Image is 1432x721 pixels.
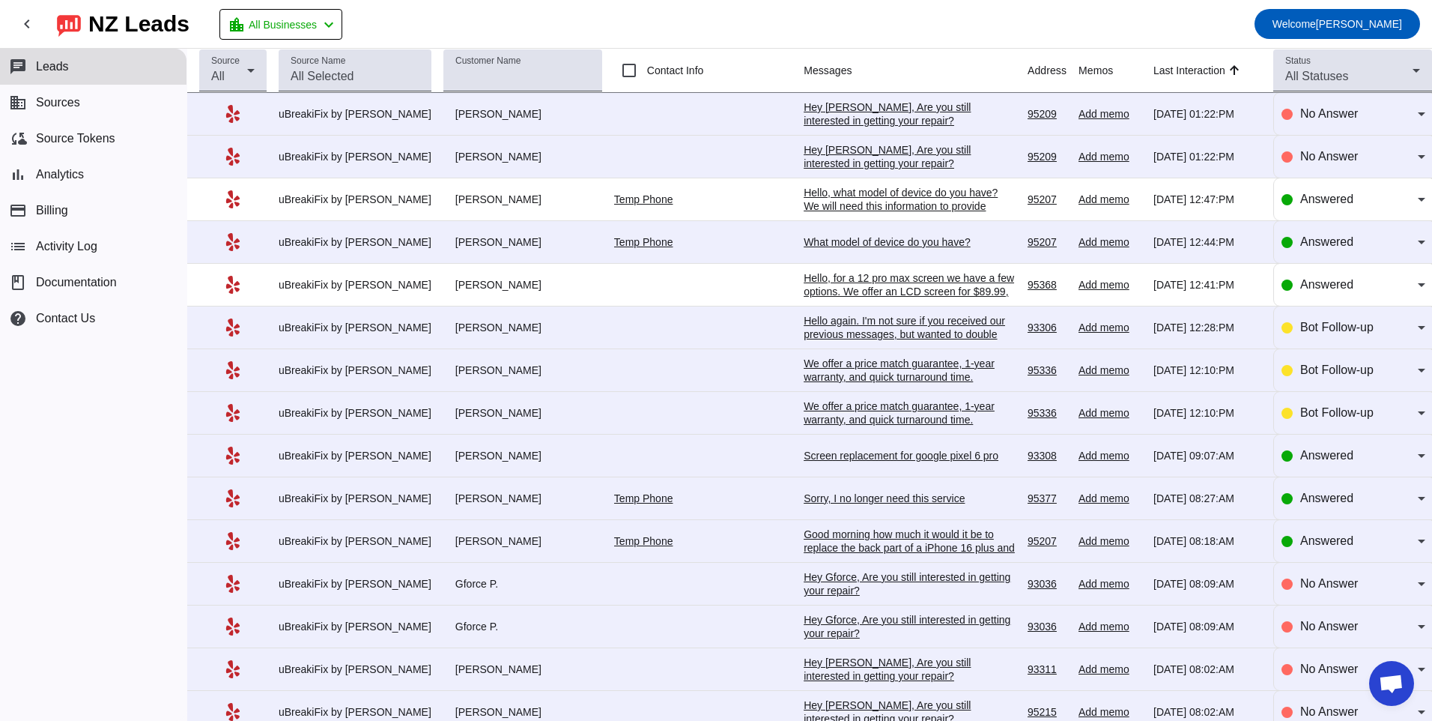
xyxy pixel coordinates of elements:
div: [DATE] 08:09:AM [1153,577,1261,591]
div: [PERSON_NAME] [443,193,602,206]
div: Gforce P. [443,577,602,591]
span: Answered [1300,449,1353,462]
div: [PERSON_NAME] [443,705,602,719]
div: Add memo [1078,406,1141,420]
mat-icon: cloud_sync [9,130,27,148]
div: Add memo [1078,534,1141,548]
div: [DATE] 12:47:PM [1153,193,1261,206]
div: [DATE] 12:44:PM [1153,235,1261,249]
div: uBreakiFix by [PERSON_NAME] [279,577,431,591]
div: [PERSON_NAME] [443,150,602,163]
a: Temp Phone [614,236,673,248]
span: Answered [1300,492,1353,504]
div: Add memo [1078,107,1141,121]
div: Add memo [1078,150,1141,163]
div: 93308 [1028,449,1067,462]
label: Contact Info [644,63,704,78]
span: Analytics [36,168,84,181]
th: Address [1028,49,1078,93]
span: No Answer [1300,663,1358,675]
span: Source Tokens [36,132,115,145]
button: All Businesses [219,9,342,40]
span: Bot Follow-up [1300,406,1374,419]
mat-label: Source [211,56,240,66]
div: Open chat [1369,661,1414,706]
div: [PERSON_NAME] [443,321,602,334]
span: Bot Follow-up [1300,363,1374,376]
mat-label: Source Name [291,56,345,66]
div: 95215 [1028,705,1067,719]
div: 95207 [1028,193,1067,206]
div: 93036 [1028,620,1067,633]
mat-icon: chevron_left [18,15,36,33]
div: [PERSON_NAME] [443,406,602,420]
span: book [9,274,27,292]
div: [DATE] 08:09:AM [1153,620,1261,633]
div: uBreakiFix by [PERSON_NAME] [279,663,431,676]
mat-icon: help [9,310,27,328]
div: [DATE] 08:27:AM [1153,492,1261,505]
a: Temp Phone [614,492,673,504]
div: uBreakiFix by [PERSON_NAME] [279,278,431,292]
div: uBreakiFix by [PERSON_NAME] [279,107,431,121]
div: Add memo [1078,705,1141,719]
div: 93311 [1028,663,1067,676]
span: Billing [36,204,68,217]
div: Hey Gforce, Are you still interested in getting your repair?​ [804,613,1016,640]
div: We offer a price match guarantee, 1-year warranty, and quick turnaround time.​ [804,399,1016,426]
span: Contact Us [36,312,95,325]
a: Temp Phone [614,193,673,205]
a: Temp Phone [614,535,673,547]
div: 95336 [1028,406,1067,420]
mat-icon: Yelp [224,618,242,636]
div: 95377 [1028,492,1067,505]
div: 93306 [1028,321,1067,334]
div: [DATE] 09:07:AM [1153,449,1261,462]
span: All Businesses [249,14,317,35]
div: Hey [PERSON_NAME], Are you still interested in getting your repair?​ [804,143,1016,170]
img: logo [57,11,81,37]
span: Activity Log [36,240,97,253]
span: All [211,70,225,82]
div: Hey Gforce, Are you still interested in getting your repair?​ [804,570,1016,597]
span: Documentation [36,276,117,289]
div: Last Interaction [1153,63,1225,78]
div: 95368 [1028,278,1067,292]
mat-icon: Yelp [224,276,242,294]
div: 95207 [1028,534,1067,548]
div: [PERSON_NAME] [443,107,602,121]
div: [PERSON_NAME] [443,492,602,505]
mat-icon: business [9,94,27,112]
div: [DATE] 12:10:PM [1153,363,1261,377]
div: Hey [PERSON_NAME], Are you still interested in getting your repair?​ [804,100,1016,127]
div: [PERSON_NAME] [443,449,602,462]
div: Add memo [1078,620,1141,633]
div: We offer a price match guarantee, 1-year warranty, and quick turnaround time.​ [804,357,1016,384]
mat-icon: chat [9,58,27,76]
span: Answered [1300,235,1353,248]
mat-icon: Yelp [224,703,242,721]
mat-icon: Yelp [224,660,242,678]
div: Hello, for a 12 pro max screen we have a few options. We offer an LCD screen for $89.99, an OLED ... [804,271,1016,325]
div: Hello, what model of device do you have? We will need this information to provide pricing. [804,186,1016,226]
span: No Answer [1300,705,1358,718]
div: 95209 [1028,150,1067,163]
div: Hello again. I'm not sure if you received our previous messages, but wanted to double check if we... [804,314,1016,355]
span: Leads [36,60,69,73]
button: Welcome[PERSON_NAME] [1254,9,1420,39]
div: uBreakiFix by [PERSON_NAME] [279,534,431,548]
div: [DATE] 01:22:PM [1153,107,1261,121]
span: No Answer [1300,107,1358,120]
span: Sources [36,96,80,109]
div: uBreakiFix by [PERSON_NAME] [279,321,431,334]
mat-icon: Yelp [224,319,242,337]
div: uBreakiFix by [PERSON_NAME] [279,193,431,206]
span: All Statuses [1285,70,1348,82]
mat-icon: Yelp [224,190,242,208]
div: [DATE] 08:02:AM [1153,705,1261,719]
div: Add memo [1078,363,1141,377]
mat-label: Customer Name [455,56,521,66]
div: uBreakiFix by [PERSON_NAME] [279,449,431,462]
mat-icon: location_city [228,16,246,34]
span: No Answer [1300,577,1358,590]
